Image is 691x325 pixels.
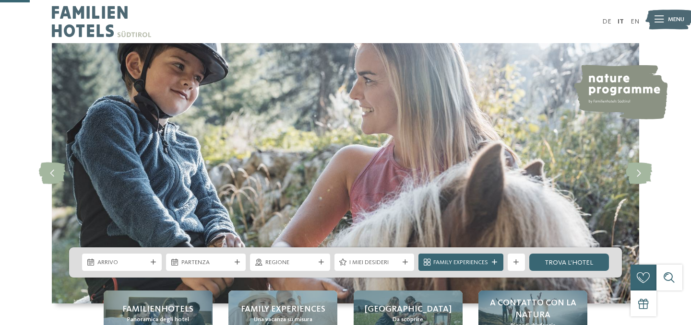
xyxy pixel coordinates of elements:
span: Familienhotels [122,303,193,315]
a: trova l’hotel [529,254,609,271]
span: Menu [668,15,684,24]
a: DE [602,18,611,25]
span: Arrivo [97,258,147,267]
span: A contatto con la natura [487,297,579,321]
img: nature programme by Familienhotels Südtirol [572,65,667,119]
span: [GEOGRAPHIC_DATA] [365,303,452,315]
a: EN [631,18,639,25]
span: Panoramica degli hotel [127,315,189,324]
span: Family experiences [241,303,325,315]
span: Family Experiences [433,258,488,267]
span: Da scoprire [393,315,423,324]
span: Regione [265,258,315,267]
a: IT [618,18,624,25]
span: Una vacanza su misura [254,315,312,324]
img: Family hotel Alto Adige: the happy family places! [52,43,639,303]
span: Partenza [181,258,231,267]
span: I miei desideri [349,258,399,267]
